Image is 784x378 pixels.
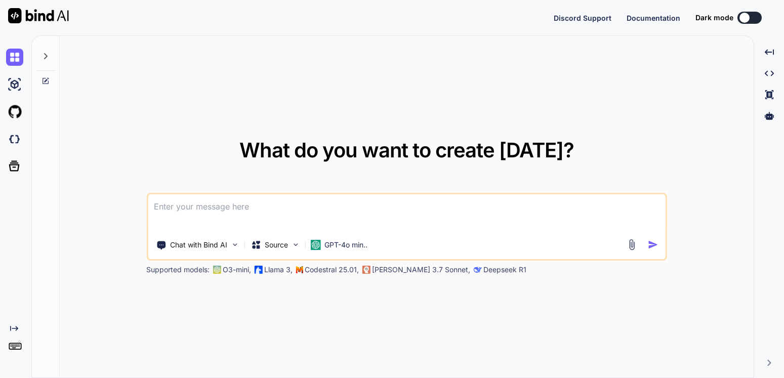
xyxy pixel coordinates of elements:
p: Source [265,240,288,250]
img: ai-studio [6,76,23,93]
p: Codestral 25.01, [305,265,359,275]
p: Chat with Bind AI [170,240,227,250]
img: GPT-4o mini [310,240,320,250]
button: Documentation [627,13,680,23]
p: Supported models: [146,265,210,275]
img: Llama2 [254,266,262,274]
img: claude [473,266,481,274]
img: darkCloudIdeIcon [6,131,23,148]
p: [PERSON_NAME] 3.7 Sonnet, [372,265,470,275]
p: Llama 3, [264,265,293,275]
img: Mistral-AI [296,266,303,273]
img: chat [6,49,23,66]
img: attachment [626,239,638,250]
img: githubLight [6,103,23,120]
span: Documentation [627,14,680,22]
img: Pick Tools [230,240,239,249]
span: What do you want to create [DATE]? [239,138,574,162]
p: O3-mini, [223,265,251,275]
span: Dark mode [695,13,733,23]
img: GPT-4 [213,266,221,274]
p: Deepseek R1 [483,265,526,275]
span: Discord Support [554,14,611,22]
img: icon [648,239,658,250]
button: Discord Support [554,13,611,23]
img: Pick Models [291,240,300,249]
p: GPT-4o min.. [324,240,367,250]
img: Bind AI [8,8,69,23]
img: claude [362,266,370,274]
